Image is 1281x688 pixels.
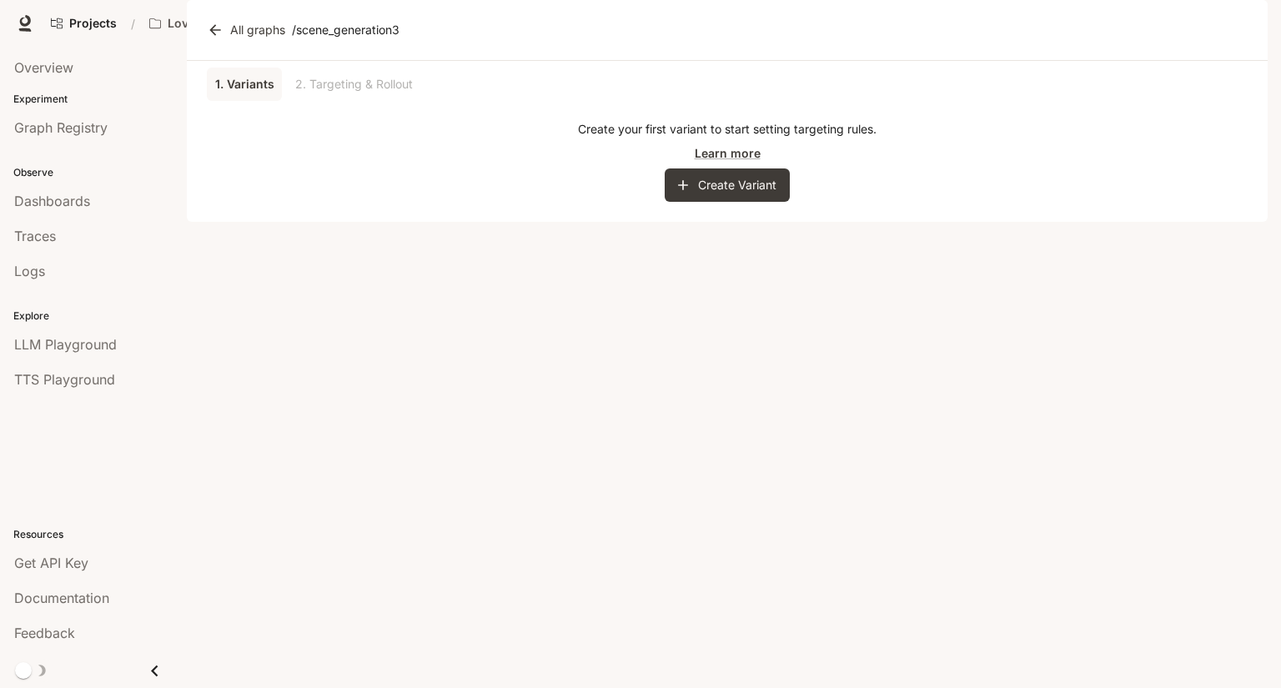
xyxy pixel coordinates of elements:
button: Create Variant [665,168,790,202]
div: lab API tabs example [207,68,1248,101]
p: Love Bird Cam [168,17,251,31]
p: Create your first variant to start setting targeting rules. [578,121,877,138]
div: / [124,15,142,33]
span: Projects [69,17,117,31]
a: 1. Variants [207,68,282,101]
a: Go to projects [43,7,124,40]
p: / scene_generation3 [292,22,399,38]
a: Learn more [695,144,761,162]
button: Open workspace menu [142,7,277,40]
a: All graphs [203,13,292,47]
